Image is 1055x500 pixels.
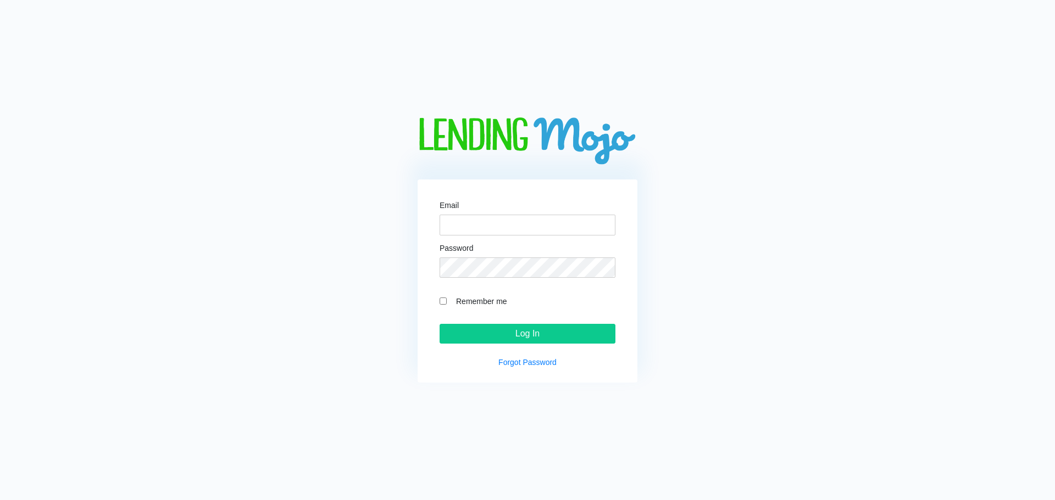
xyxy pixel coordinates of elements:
img: logo-big.png [418,117,637,166]
a: Forgot Password [498,358,557,367]
label: Remember me [451,295,615,307]
input: Log In [440,324,615,344]
label: Password [440,244,473,252]
label: Email [440,201,459,209]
